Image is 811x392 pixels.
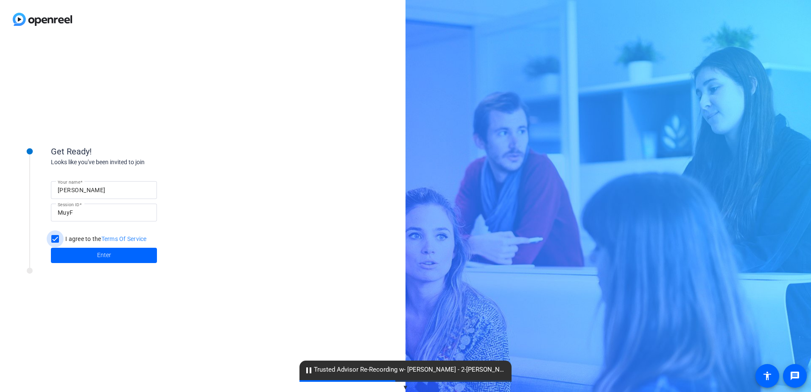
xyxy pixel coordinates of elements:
button: Enter [51,248,157,263]
label: I agree to the [64,235,147,243]
mat-icon: message [790,371,800,381]
div: Looks like you've been invited to join [51,158,221,167]
span: Trusted Advisor Re-Recording w- [PERSON_NAME] - 2-[PERSON_NAME]-2025-09-16-14-09-07-745-0.webm [299,365,512,375]
mat-icon: pause [304,365,314,375]
a: Terms Of Service [101,235,147,242]
mat-label: Your name [58,179,80,185]
mat-icon: accessibility [762,371,772,381]
span: ▼ [403,384,409,391]
div: Get Ready! [51,145,221,158]
mat-label: Session ID [58,202,79,207]
span: Enter [97,251,111,260]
